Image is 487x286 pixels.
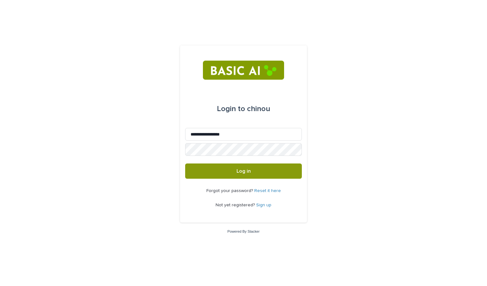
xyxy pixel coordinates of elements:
button: Log in [185,163,302,179]
span: Forgot your password? [206,189,254,193]
a: Reset it here [254,189,281,193]
a: Powered By Stacker [227,229,259,233]
a: Sign up [256,203,271,207]
span: Login to [217,105,245,113]
img: RtIB8pj2QQiOZo6waziI [203,61,284,80]
div: chinou [217,100,270,118]
span: Log in [237,169,251,174]
span: Not yet registered? [216,203,256,207]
